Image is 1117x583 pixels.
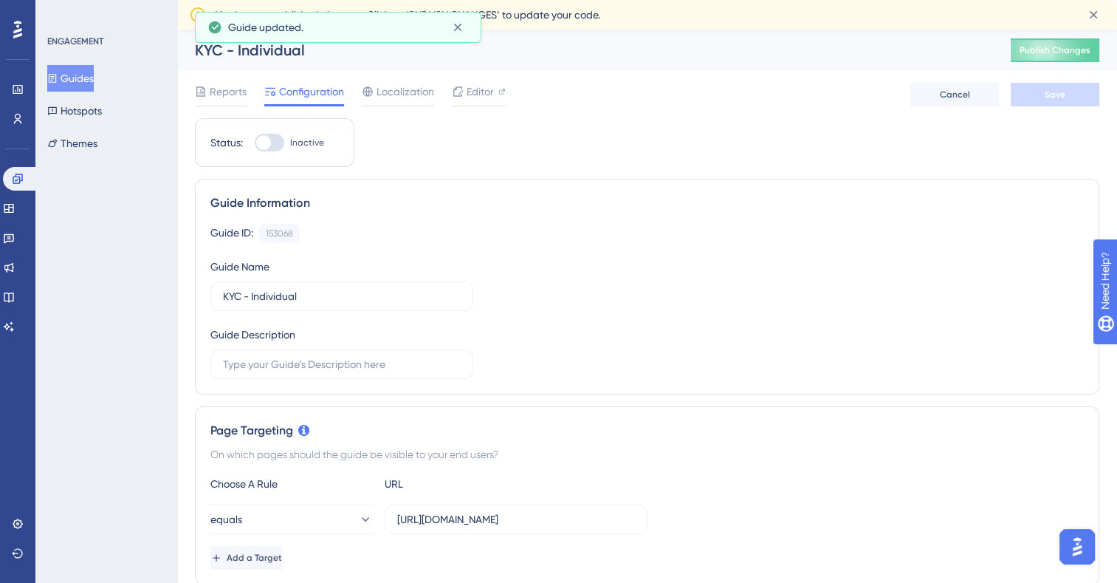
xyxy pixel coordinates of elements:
[210,446,1084,463] div: On which pages should the guide be visible to your end users?
[940,89,970,100] span: Cancel
[210,475,373,493] div: Choose A Rule
[1055,525,1099,569] iframe: UserGuiding AI Assistant Launcher
[279,83,344,100] span: Configuration
[467,83,494,100] span: Editor
[210,422,1084,440] div: Page Targeting
[210,326,295,344] div: Guide Description
[228,18,303,36] span: Guide updated.
[47,65,94,92] button: Guides
[227,552,282,564] span: Add a Target
[223,356,461,372] input: Type your Guide’s Description here
[1011,38,1099,62] button: Publish Changes
[1011,83,1099,106] button: Save
[210,224,253,243] div: Guide ID:
[266,228,293,239] div: 153068
[210,511,242,528] span: equals
[210,505,373,534] button: equals
[223,288,461,304] input: Type your Guide’s Name here
[47,98,102,124] button: Hotspots
[210,546,282,570] button: Add a Target
[216,6,600,24] span: You have unpublished changes. Click on ‘PUBLISH CHANGES’ to update your code.
[210,134,243,151] div: Status:
[195,40,974,61] div: KYC - Individual
[210,258,269,276] div: Guide Name
[35,4,92,21] span: Need Help?
[1045,89,1065,100] span: Save
[910,83,999,106] button: Cancel
[377,83,434,100] span: Localization
[1020,44,1090,56] span: Publish Changes
[397,511,635,528] input: yourwebsite.com/path
[210,194,1084,212] div: Guide Information
[47,130,97,157] button: Themes
[47,35,103,47] div: ENGAGEMENT
[210,83,247,100] span: Reports
[385,475,547,493] div: URL
[290,137,324,149] span: Inactive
